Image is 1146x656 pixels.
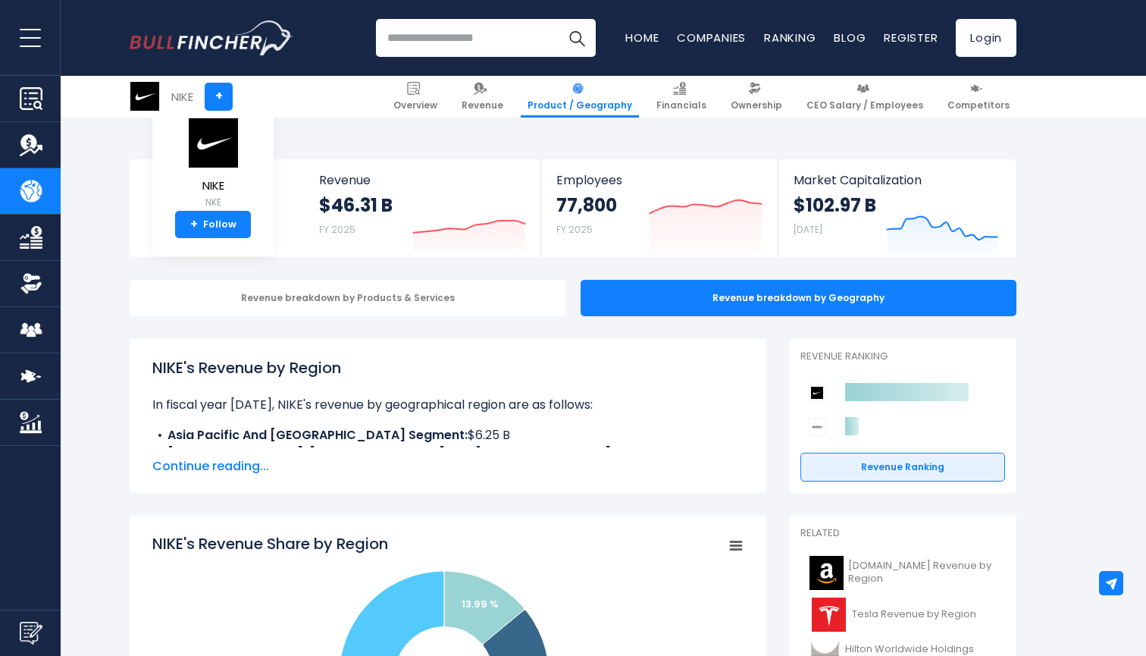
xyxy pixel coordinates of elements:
a: Tesla Revenue by Region [800,594,1005,636]
p: Revenue Ranking [800,350,1005,363]
li: $6.25 B [152,426,744,444]
span: Employees [556,173,762,187]
span: Revenue [319,173,526,187]
a: [DOMAIN_NAME] Revenue by Region [800,552,1005,594]
small: FY 2025 [319,223,355,236]
b: Asia Pacific And [GEOGRAPHIC_DATA] Segment: [168,426,468,444]
h1: NIKE's Revenue by Region [152,356,744,379]
a: Register [884,30,938,46]
span: Financials [656,99,706,111]
div: NIKE [171,88,193,105]
small: [DATE] [794,223,822,236]
img: Bullfincher logo [130,20,293,55]
a: CEO Salary / Employees [800,76,930,118]
img: NKE logo [186,118,240,168]
a: Ranking [764,30,816,46]
p: Related [800,527,1005,540]
a: Revenue $46.31 B FY 2025 [304,159,541,257]
strong: $102.97 B [794,193,876,217]
a: Blog [834,30,866,46]
text: 13.99 % [462,597,499,611]
img: Deckers Outdoor Corporation competitors logo [808,418,826,436]
tspan: NIKE's Revenue Share by Region [152,533,388,554]
a: Revenue [455,76,510,118]
p: In fiscal year [DATE], NIKE's revenue by geographical region are as follows: [152,396,744,414]
a: Overview [387,76,444,118]
span: NIKE [186,180,240,193]
a: Market Capitalization $102.97 B [DATE] [778,159,1015,257]
span: [DOMAIN_NAME] Revenue by Region [848,560,996,585]
span: Product / Geography [528,99,632,111]
img: TSLA logo [809,598,847,632]
span: Tesla Revenue by Region [852,608,976,621]
small: FY 2025 [556,223,593,236]
img: NKE logo [130,82,159,111]
span: Market Capitalization [794,173,1000,187]
a: Login [956,19,1016,57]
a: +Follow [175,211,251,238]
a: NIKE NKE [186,117,240,212]
a: Home [625,30,659,46]
span: Ownership [731,99,782,111]
span: CEO Salary / Employees [806,99,923,111]
span: Overview [393,99,437,111]
span: Competitors [947,99,1010,111]
img: Ownership [20,272,42,295]
a: Ownership [724,76,789,118]
span: Revenue [462,99,503,111]
a: Financials [650,76,713,118]
a: Revenue Ranking [800,453,1005,482]
img: NIKE competitors logo [808,384,826,402]
strong: 77,800 [556,193,617,217]
small: NKE [186,196,240,209]
strong: $46.31 B [319,193,393,217]
b: [GEOGRAPHIC_DATA], [GEOGRAPHIC_DATA] And [GEOGRAPHIC_DATA] Segment: [168,444,673,462]
a: Go to homepage [130,20,293,55]
a: Product / Geography [521,76,639,118]
img: AMZN logo [809,556,844,590]
a: Employees 77,800 FY 2025 [541,159,777,257]
a: Companies [677,30,746,46]
button: Search [558,19,596,57]
div: Revenue breakdown by Products & Services [130,280,565,316]
li: $12.26 B [152,444,744,463]
strong: + [190,218,198,231]
a: Competitors [941,76,1016,118]
div: Revenue breakdown by Geography [581,280,1016,316]
span: Continue reading... [152,457,744,476]
a: + [205,83,233,111]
